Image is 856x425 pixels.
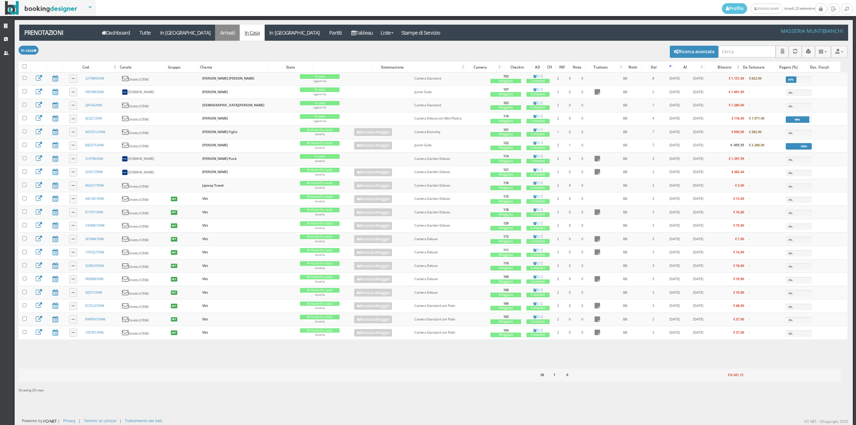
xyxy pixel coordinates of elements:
[526,92,550,97] div: Completo
[300,181,339,186] div: Arrivato (In casa)
[85,330,103,335] a: 7267B13948
[412,179,488,192] td: Camera Garden Deluxe
[354,275,392,283] a: Annulla Alloggio
[170,223,178,228] a: VBT
[118,62,166,72] div: Canale
[85,290,102,295] a: XZJ7513948
[85,250,104,254] a: 1TK5Q73948
[729,103,744,107] b: € 1.280,00
[662,72,687,85] td: [DATE]
[531,62,543,72] div: AD
[170,303,178,308] a: VBT
[490,105,521,110] div: Alloggiata
[687,139,709,152] td: [DATE]
[170,330,178,335] a: VBT
[467,62,503,72] div: Camera
[552,179,564,192] td: 2
[170,277,178,281] a: VBT
[354,249,392,257] a: Annulla Alloggio
[526,221,550,231] a: 2 / 2Completo
[625,62,642,72] div: Notti
[552,99,564,112] td: 2
[576,112,589,125] td: 0
[354,182,392,189] a: Annulla Alloggio
[526,253,550,257] div: Completo
[170,290,178,294] a: VBT
[644,139,662,152] td: 7
[749,130,761,134] b: € 282,00
[300,101,339,106] div: In casa
[199,62,268,72] div: Cliente
[526,239,550,244] div: Completo
[687,112,709,125] td: [DATE]
[526,261,550,270] a: 2 / 2Completo
[564,166,576,179] td: 0
[576,152,589,166] td: 0
[172,211,176,214] b: VBT
[85,277,103,281] a: V85B863948
[705,62,741,72] div: Bilancio
[490,172,521,177] div: Alloggiata
[526,319,550,324] div: Completo
[644,166,662,179] td: 2
[644,99,662,112] td: 7
[85,90,104,94] a: Y8F58N3948
[412,139,488,152] td: Junior Suite
[85,130,105,134] a: NDS51U3948
[300,168,339,172] div: Arrivato (In casa)
[354,128,392,136] a: Annulla Alloggio
[606,179,644,192] td: BB
[749,116,764,121] b: € 1.071,00
[749,76,761,81] b: € 822,00
[313,79,326,83] small: 3 giorni fa
[119,139,168,152] td: Diretto (CRM)
[526,248,550,257] a: 2 / 2Completo
[202,143,228,147] b: [PERSON_NAME]
[526,288,550,297] a: 2 / 2Completo
[354,329,392,337] a: Annulla Alloggio
[412,166,488,179] td: Camera Garden Deluxe
[526,186,550,190] div: Completo
[749,143,764,147] b: € 3.380,00
[526,226,550,231] div: Completo
[662,112,687,125] td: [DATE]
[377,25,396,41] a: Liste
[172,197,176,201] b: VBT
[172,304,176,308] b: VBT
[172,237,176,241] b: VBT
[172,291,176,294] b: VBT
[786,90,795,96] div: 0%
[300,87,339,92] div: In casa
[119,192,168,206] td: Diretto (CRM)
[786,76,796,83] div: 41%
[503,167,509,172] b: 121
[742,62,777,72] div: Da Fatturare
[172,251,176,254] b: VBT
[526,127,550,137] a: 1 / 1Completo
[606,152,644,166] td: BB
[786,130,795,136] div: 0%
[315,186,325,189] small: 4 ore fa
[662,85,687,98] td: [DATE]
[122,170,128,175] img: 7STAjs-WNfZHmYllyLag4gdhmHm8JrbmzVrznejwAeLEbpu0yDt-GlJaDipzXAZBN18=w300
[315,159,325,163] small: 4 ore fa
[576,85,589,98] td: 0
[19,25,93,41] a: Prenotazioni
[85,263,104,268] a: SO85L93948
[135,25,156,41] a: Tutte
[503,74,509,79] b: 102
[119,99,168,112] td: Diretto (CRM)
[670,46,718,58] button: Ricerca avanzata
[526,172,550,177] div: Completo
[526,154,550,163] a: 2 / 2Completo
[526,333,550,337] div: Completo
[122,89,128,95] img: 7STAjs-WNfZHmYllyLag4gdhmHm8JrbmzVrznejwAeLEbpu0yDt-GlJaDipzXAZBN18=w300
[119,112,168,125] td: Diretto (CRM)
[354,262,392,270] a: Annulla Alloggio
[674,62,705,72] div: Al
[300,114,339,119] div: In casa
[526,301,550,311] a: 2 / 2Completo
[172,224,176,227] b: VBT
[490,119,521,123] div: Alloggiata
[526,114,550,123] a: 2 / 2Completo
